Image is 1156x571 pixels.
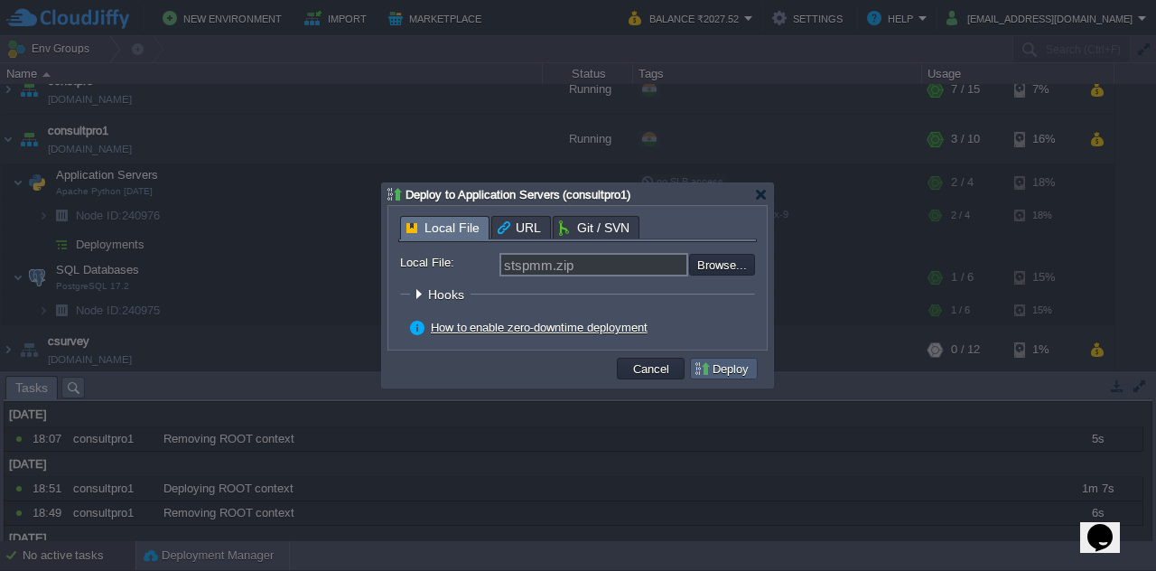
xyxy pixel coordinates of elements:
[400,253,498,272] label: Local File:
[1080,499,1138,553] iframe: chat widget
[428,287,469,302] span: Hooks
[498,217,541,239] span: URL
[694,360,754,377] button: Deploy
[406,188,630,201] span: Deploy to Application Servers (consultpro1)
[431,321,648,334] a: How to enable zero-downtime deployment
[628,360,675,377] button: Cancel
[559,217,629,239] span: Git / SVN
[406,217,480,239] span: Local File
